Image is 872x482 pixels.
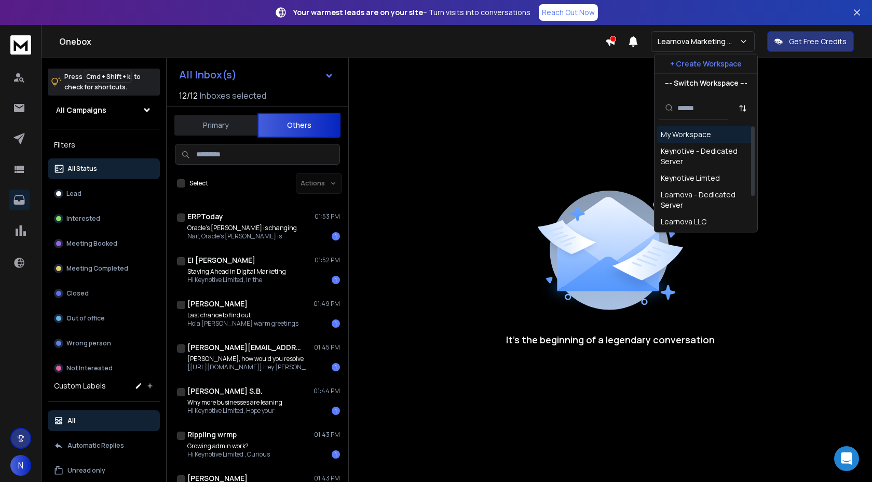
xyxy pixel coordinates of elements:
div: Learnova - Dedicated Server [661,190,751,210]
p: Automatic Replies [67,441,124,450]
p: Meeting Booked [66,239,117,248]
button: Primary [174,114,257,137]
p: + Create Workspace [670,59,742,69]
div: Keynotive Limted [661,173,720,183]
p: Staying Ahead in Digital Marketing [187,267,286,276]
button: Meeting Completed [48,258,160,279]
p: --- Switch Workspace --- [665,78,747,88]
button: Get Free Credits [767,31,854,52]
button: + Create Workspace [655,55,757,73]
p: Hi Keynotive Limited, Hope your [187,407,282,415]
h1: [PERSON_NAME][EMAIL_ADDRESS][DOMAIN_NAME] [187,342,302,353]
p: 01:53 PM [315,212,340,221]
p: Meeting Completed [66,264,128,273]
p: It’s the beginning of a legendary conversation [506,332,715,347]
div: Learnova LLC [661,217,706,227]
h1: ERPToday [187,211,223,222]
p: Naif, Oracle’s [PERSON_NAME] is [187,232,297,240]
h1: Rippling wrmp [187,430,237,440]
p: [[URL][DOMAIN_NAME]] Hey [PERSON_NAME] Sending warm greetings for [187,363,312,371]
p: Not Interested [66,364,113,372]
p: [PERSON_NAME], how would you resolve [187,355,312,363]
p: Reach Out Now [542,7,595,18]
p: Press to check for shortcuts. [64,72,141,92]
p: 01:45 PM [314,343,340,352]
button: Wrong person [48,333,160,354]
span: Cmd + Shift + k [85,71,132,83]
div: 1 [332,450,340,459]
button: All Status [48,158,160,179]
button: Others [257,113,340,138]
p: Unread only [67,466,105,475]
h1: El [PERSON_NAME] [187,255,255,265]
p: Closed [66,289,89,298]
p: Learnova Marketing Emails [658,36,739,47]
button: Out of office [48,308,160,329]
div: My Workspace [661,129,711,140]
button: Sort by Sort A-Z [732,98,753,118]
button: Not Interested [48,358,160,379]
button: N [10,455,31,476]
h3: Inboxes selected [200,89,266,102]
h1: [PERSON_NAME] [187,299,248,309]
p: Out of office [66,314,105,323]
strong: Your warmest leads are on your site [293,7,423,17]
p: Oracle’s [PERSON_NAME] is changing [187,224,297,232]
p: Growing admin work? [187,442,270,450]
button: Interested [48,208,160,229]
p: Wrong person [66,339,111,347]
button: All [48,410,160,431]
p: 01:43 PM [314,431,340,439]
div: 1 [332,319,340,328]
p: Interested [66,215,100,223]
button: Closed [48,283,160,304]
p: Hola [PERSON_NAME] warm greetings [187,319,298,328]
div: Open Intercom Messenger [834,446,859,471]
h1: Onebox [59,35,605,48]
button: Lead [48,183,160,204]
p: Hi Keynotive Limited, In the [187,276,286,284]
div: 1 [332,407,340,415]
a: Reach Out Now [539,4,598,21]
h3: Filters [48,138,160,152]
div: Keynotive - Dedicated Server [661,146,751,167]
div: 1 [332,232,340,240]
p: Lead [66,190,81,198]
button: Meeting Booked [48,233,160,254]
p: Why more businesses are leaning [187,398,282,407]
button: All Inbox(s) [171,64,342,85]
span: 12 / 12 [179,89,198,102]
p: – Turn visits into conversations [293,7,530,18]
button: All Campaigns [48,100,160,120]
label: Select [189,179,208,188]
h1: All Campaigns [56,105,106,115]
p: Get Free Credits [789,36,847,47]
p: Last chance to find out [187,311,298,319]
div: 1 [332,276,340,284]
p: 01:44 PM [314,387,340,395]
p: 01:49 PM [314,300,340,308]
h1: [PERSON_NAME] S.B. [187,386,263,396]
p: 01:52 PM [315,256,340,264]
p: All Status [67,165,97,173]
button: Automatic Replies [48,435,160,456]
h1: All Inbox(s) [179,70,237,80]
img: logo [10,35,31,55]
h3: Custom Labels [54,381,106,391]
p: All [67,417,75,425]
button: Unread only [48,460,160,481]
p: Hi Keynotive Limited , Curious [187,450,270,459]
div: 1 [332,363,340,371]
